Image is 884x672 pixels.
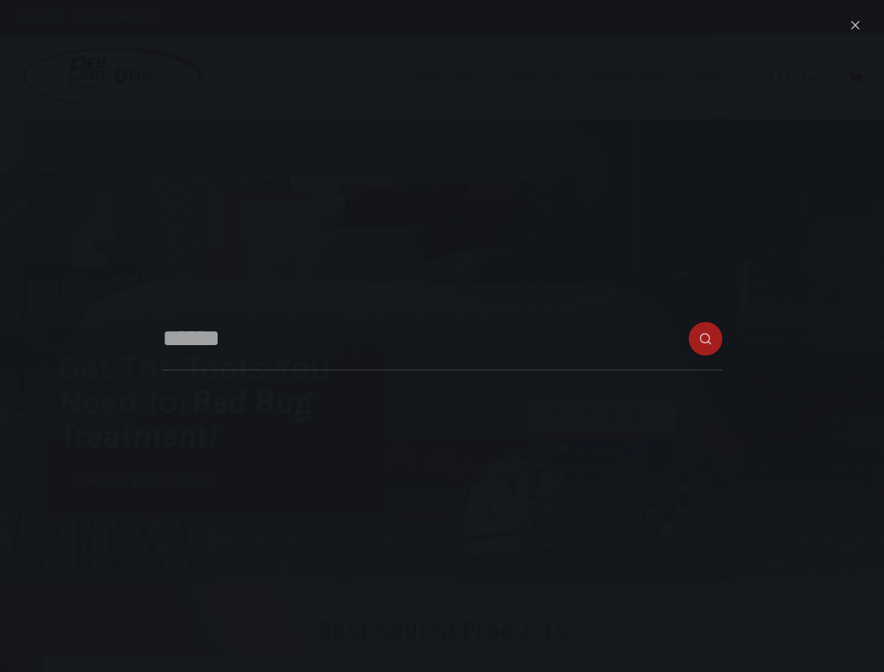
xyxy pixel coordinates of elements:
[406,35,833,119] nav: Primary
[499,35,582,119] a: About Us
[76,475,210,489] span: View our Best Sellers!
[583,35,685,119] a: Information
[685,35,744,119] a: Shop
[744,35,833,119] a: Our Reviews
[59,350,385,453] h1: Get The Tools You Need for
[44,618,840,643] h2: Best Selling Products
[21,46,204,108] img: Prevsol/Bed Bug Heat Doctor
[59,381,312,456] i: Bed Bug Treatment!
[59,467,227,497] a: View our Best Sellers!
[11,6,53,48] button: Open LiveChat chat widget
[853,13,863,23] button: Search
[406,35,499,119] a: Industries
